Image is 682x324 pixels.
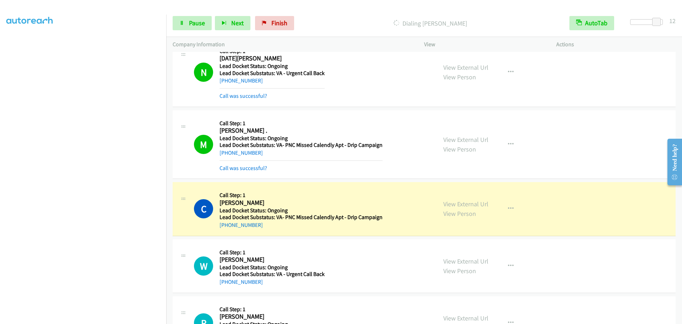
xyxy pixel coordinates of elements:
a: [PHONE_NUMBER] [220,222,263,228]
h5: Call Step: 1 [220,120,383,127]
a: View External Url [443,136,488,144]
a: View Person [443,73,476,81]
h5: Call Step: 1 [220,192,383,199]
h5: Call Step: 1 [220,249,325,256]
p: Actions [556,40,676,49]
a: Call was successful? [220,165,267,171]
h1: M [194,135,213,154]
h5: Lead Docket Substatus: VA - Urgent Call Back [220,70,325,77]
a: View External Url [443,257,488,265]
div: 12 [669,16,676,26]
a: Finish [255,16,294,30]
p: View [424,40,543,49]
h5: Lead Docket Substatus: VA- PNC Missed Calendly Apt - Drip Campaign [220,142,383,149]
a: [PHONE_NUMBER] [220,149,263,156]
span: Next [231,19,244,27]
h5: Lead Docket Substatus: VA - Urgent Call Back [220,271,325,278]
h2: [PERSON_NAME] [220,199,383,207]
h2: [DATE][PERSON_NAME] [220,54,325,63]
iframe: Resource Center [661,134,682,190]
a: View External Url [443,63,488,71]
a: View Person [443,209,476,218]
span: Finish [271,19,287,27]
h1: W [194,256,213,276]
h5: Lead Docket Status: Ongoing [220,207,383,214]
h2: [PERSON_NAME] [220,313,383,321]
h5: Lead Docket Status: Ongoing [220,264,325,271]
div: The call is yet to be attempted [194,256,213,276]
a: Call was successful? [220,92,267,99]
a: [PHONE_NUMBER] [220,77,263,84]
button: AutoTab [569,16,614,30]
a: View External Url [443,200,488,208]
a: Pause [173,16,212,30]
p: Company Information [173,40,411,49]
h2: [PERSON_NAME] [220,256,325,264]
a: View Person [443,145,476,153]
p: Dialing [PERSON_NAME] [304,18,557,28]
a: [PHONE_NUMBER] [220,278,263,285]
h5: Call Step: 1 [220,306,383,313]
h5: Lead Docket Substatus: VA- PNC Missed Calendly Apt - Drip Campaign [220,214,383,221]
a: View External Url [443,314,488,322]
a: View Person [443,267,476,275]
h5: Lead Docket Status: Ongoing [220,63,325,70]
h1: N [194,63,213,82]
button: Next [215,16,250,30]
h5: Lead Docket Status: Ongoing [220,135,383,142]
h2: [PERSON_NAME] . [220,127,383,135]
span: Pause [189,19,205,27]
h1: C [194,199,213,218]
